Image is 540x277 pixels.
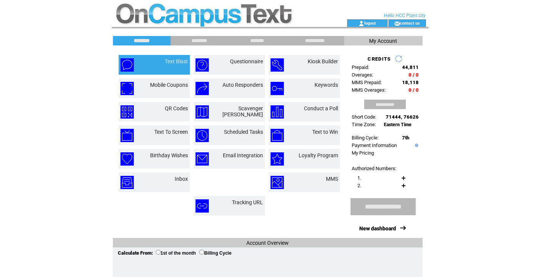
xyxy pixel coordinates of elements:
[224,129,263,135] a: Scheduled Tasks
[352,80,382,85] span: MMS Prepaid:
[196,58,209,72] img: questionnaire.png
[352,166,396,171] span: Authorized Numbers:
[352,64,369,70] span: Prepaid:
[413,144,418,147] img: help.gif
[312,129,338,135] a: Text to Win
[384,13,426,18] span: Hello HCC Plant city
[232,199,263,205] a: Tracking URL
[352,72,373,78] span: Overages:
[299,152,338,158] a: Loyalty Program
[357,183,361,188] span: 2.
[402,135,409,141] span: 7th
[271,129,284,142] img: text-to-win.png
[352,87,386,93] span: MMS Overages:
[196,199,209,213] img: tracking-url.png
[369,38,397,44] span: My Account
[222,82,263,88] a: Auto Responders
[121,152,134,166] img: birthday-wishes.png
[358,20,364,27] img: account_icon.gif
[121,58,134,72] img: text-blast.png
[199,250,204,255] input: Billing Cycle
[230,58,263,64] a: Questionnaire
[308,58,338,64] a: Kiosk Builder
[359,225,396,232] a: New dashboard
[271,152,284,166] img: loyalty-program.png
[364,20,376,25] a: logout
[165,105,188,111] a: QR Codes
[394,20,400,27] img: contact_us_icon.gif
[196,129,209,142] img: scheduled-tasks.png
[409,87,419,93] span: 0 / 0
[352,135,379,141] span: Billing Cycle:
[199,250,232,256] label: Billing Cycle
[154,129,188,135] a: Text To Screen
[156,250,196,256] label: 1st of the month
[165,58,188,64] a: Text Blast
[156,250,161,255] input: 1st of the month
[223,152,263,158] a: Email Integration
[150,152,188,158] a: Birthday Wishes
[409,72,419,78] span: 0 / 0
[400,20,420,25] a: contact us
[326,176,338,182] a: MMS
[368,56,391,62] span: CREDITS
[271,82,284,95] img: keywords.png
[196,152,209,166] img: email-integration.png
[271,105,284,119] img: conduct-a-poll.png
[402,80,419,85] span: 18,118
[402,64,419,70] span: 44,811
[357,175,361,181] span: 1.
[121,105,134,119] img: qr-codes.png
[121,129,134,142] img: text-to-screen.png
[246,240,289,246] span: Account Overview
[304,105,338,111] a: Conduct a Poll
[352,122,376,127] span: Time Zone:
[196,105,209,119] img: scavenger-hunt.png
[271,176,284,189] img: mms.png
[352,114,376,120] span: Short Code:
[352,150,374,156] a: My Pricing
[118,250,153,256] span: Calculate From:
[222,105,263,117] a: Scavenger [PERSON_NAME]
[352,142,397,148] a: Payment Information
[384,122,412,127] span: Eastern Time
[271,58,284,72] img: kiosk-builder.png
[150,82,188,88] a: Mobile Coupons
[315,82,338,88] a: Keywords
[386,114,419,120] span: 71444, 76626
[175,176,188,182] a: Inbox
[196,82,209,95] img: auto-responders.png
[121,176,134,189] img: inbox.png
[121,82,134,95] img: mobile-coupons.png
